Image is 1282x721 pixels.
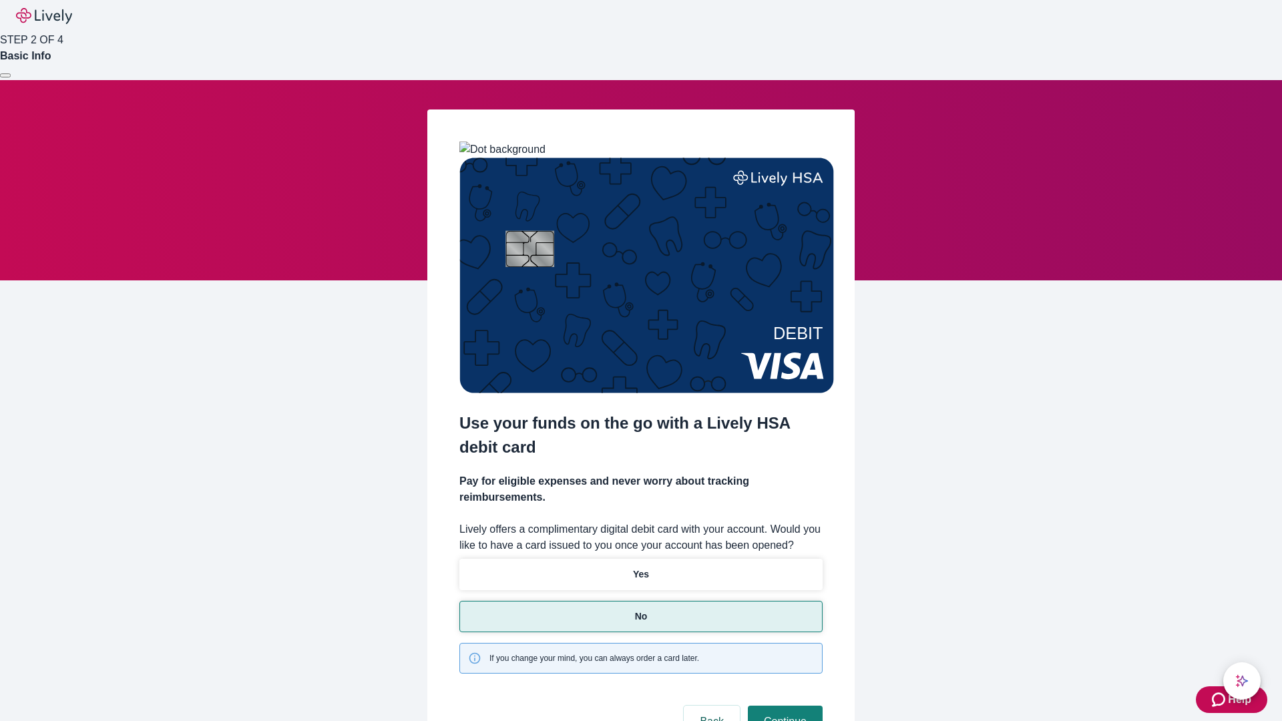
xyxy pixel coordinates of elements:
[459,559,823,590] button: Yes
[459,601,823,632] button: No
[1228,692,1251,708] span: Help
[459,411,823,459] h2: Use your funds on the go with a Lively HSA debit card
[635,610,648,624] p: No
[459,521,823,553] label: Lively offers a complimentary digital debit card with your account. Would you like to have a card...
[459,158,834,393] img: Debit card
[1196,686,1267,713] button: Zendesk support iconHelp
[633,567,649,581] p: Yes
[489,652,699,664] span: If you change your mind, you can always order a card later.
[1235,674,1249,688] svg: Lively AI Assistant
[16,8,72,24] img: Lively
[459,142,546,158] img: Dot background
[459,473,823,505] h4: Pay for eligible expenses and never worry about tracking reimbursements.
[1223,662,1261,700] button: chat
[1212,692,1228,708] svg: Zendesk support icon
